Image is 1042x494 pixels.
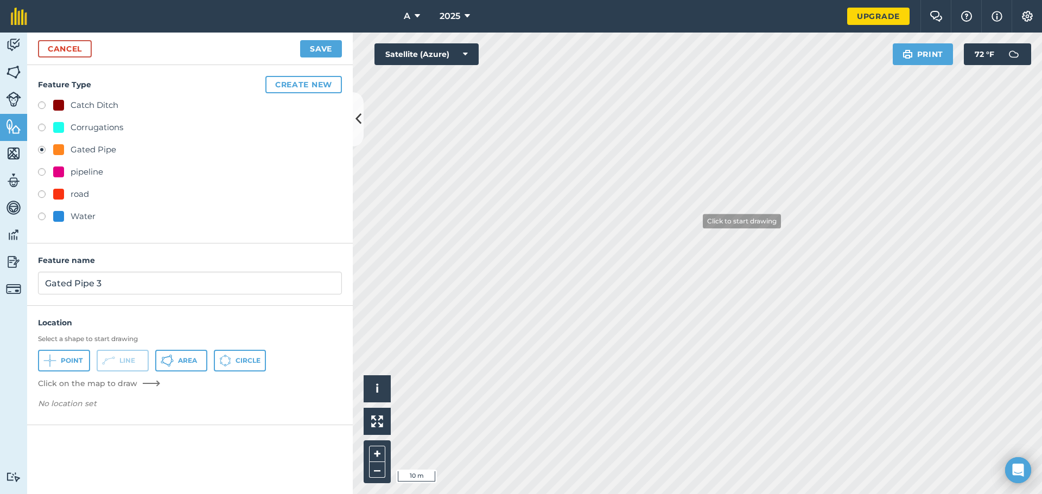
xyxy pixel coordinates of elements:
img: svg+xml;base64,PD94bWwgdmVyc2lvbj0iMS4wIiBlbmNvZGluZz0idXRmLTgiPz4KPCEtLSBHZW5lcmF0b3I6IEFkb2JlIE... [6,172,21,189]
h3: Select a shape to start drawing [38,335,342,343]
img: svg+xml;base64,PHN2ZyB4bWxucz0iaHR0cDovL3d3dy53My5vcmcvMjAwMC9zdmciIHdpZHRoPSIxOSIgaGVpZ2h0PSIyNC... [903,48,913,61]
div: Corrugations [71,121,123,134]
button: Circle [214,350,266,371]
div: Open Intercom Messenger [1005,457,1031,483]
a: Upgrade [847,8,910,25]
a: Cancel [38,40,92,57]
button: 72 °F [964,43,1031,65]
img: Two speech bubbles overlapping with the left bubble in the forefront [930,11,943,22]
img: A cog icon [1021,11,1034,22]
img: svg+xml;base64,PD94bWwgdmVyc2lvbj0iMS4wIiBlbmNvZGluZz0idXRmLTgiPz4KPCEtLSBHZW5lcmF0b3I6IEFkb2JlIE... [6,227,21,243]
img: svg+xml;base64,PD94bWwgdmVyc2lvbj0iMS4wIiBlbmNvZGluZz0idXRmLTgiPz4KPCEtLSBHZW5lcmF0b3I6IEFkb2JlIE... [6,254,21,270]
img: svg+xml;base64,PD94bWwgdmVyc2lvbj0iMS4wIiBlbmNvZGluZz0idXRmLTgiPz4KPCEtLSBHZW5lcmF0b3I6IEFkb2JlIE... [6,200,21,216]
button: Area [155,350,207,371]
h4: Feature name [38,254,342,266]
span: i [376,382,379,395]
img: svg+xml;base64,PD94bWwgdmVyc2lvbj0iMS4wIiBlbmNvZGluZz0idXRmLTgiPz4KPCEtLSBHZW5lcmF0b3I6IEFkb2JlIE... [6,472,21,482]
button: Line [97,350,149,371]
div: Click to start drawing [703,214,781,228]
span: 72 ° F [975,43,994,65]
img: svg+xml;base64,PHN2ZyB4bWxucz0iaHR0cDovL3d3dy53My5vcmcvMjAwMC9zdmciIHdpZHRoPSI1NiIgaGVpZ2h0PSI2MC... [6,118,21,134]
div: Water [71,210,96,223]
button: Point [38,350,90,371]
span: Area [178,356,197,365]
button: i [364,375,391,402]
span: Click on the map to draw [38,378,137,389]
img: fieldmargin Logo [11,8,27,25]
em: No location set [38,399,97,408]
div: Catch Ditch [71,99,118,112]
img: svg+xml;base64,PHN2ZyB4bWxucz0iaHR0cDovL3d3dy53My5vcmcvMjAwMC9zdmciIHdpZHRoPSIxNyIgaGVpZ2h0PSIxNy... [992,10,1002,23]
img: svg+xml;base64,PD94bWwgdmVyc2lvbj0iMS4wIiBlbmNvZGluZz0idXRmLTgiPz4KPCEtLSBHZW5lcmF0b3I6IEFkb2JlIE... [6,92,21,107]
span: 2025 [440,10,460,23]
img: Four arrows, one pointing top left, one top right, one bottom right and the last bottom left [371,415,383,427]
img: Arrow pointing right to map [142,379,161,388]
span: Line [119,356,135,365]
h4: Feature Type [38,76,342,93]
img: svg+xml;base64,PHN2ZyB4bWxucz0iaHR0cDovL3d3dy53My5vcmcvMjAwMC9zdmciIHdpZHRoPSI1NiIgaGVpZ2h0PSI2MC... [6,64,21,80]
div: pipeline [71,165,103,178]
div: Gated Pipe [71,143,116,156]
div: road [71,188,89,201]
img: svg+xml;base64,PD94bWwgdmVyc2lvbj0iMS4wIiBlbmNvZGluZz0idXRmLTgiPz4KPCEtLSBHZW5lcmF0b3I6IEFkb2JlIE... [1003,43,1025,65]
span: Circle [236,356,260,365]
button: + [369,446,385,462]
button: Print [893,43,954,65]
img: A question mark icon [960,11,973,22]
span: Point [61,356,82,365]
span: A [404,10,410,23]
img: svg+xml;base64,PHN2ZyB4bWxucz0iaHR0cDovL3d3dy53My5vcmcvMjAwMC9zdmciIHdpZHRoPSI1NiIgaGVpZ2h0PSI2MC... [6,145,21,162]
img: svg+xml;base64,PD94bWwgdmVyc2lvbj0iMS4wIiBlbmNvZGluZz0idXRmLTgiPz4KPCEtLSBHZW5lcmF0b3I6IEFkb2JlIE... [6,281,21,297]
button: Satellite (Azure) [374,43,479,65]
button: Save [300,40,342,57]
button: Create new [265,76,342,93]
h4: Location [38,317,342,329]
button: – [369,462,385,478]
img: svg+xml;base64,PD94bWwgdmVyc2lvbj0iMS4wIiBlbmNvZGluZz0idXRmLTgiPz4KPCEtLSBHZW5lcmF0b3I6IEFkb2JlIE... [6,37,21,53]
